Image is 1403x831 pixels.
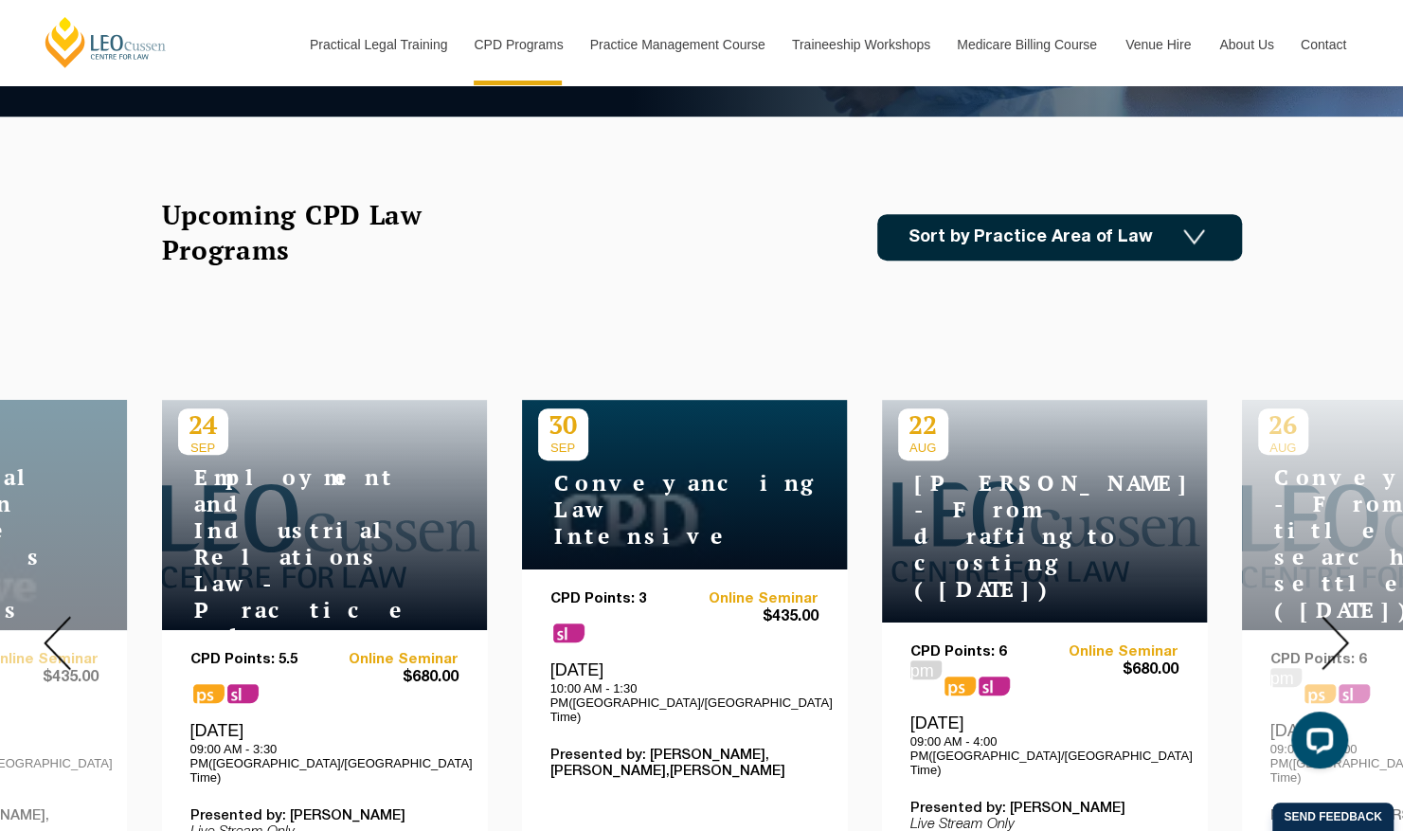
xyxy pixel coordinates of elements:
[898,441,948,455] span: AUG
[1111,4,1205,85] a: Venue Hire
[1183,229,1205,245] img: Icon
[190,742,459,785] p: 09:00 AM - 3:30 PM([GEOGRAPHIC_DATA]/[GEOGRAPHIC_DATA] Time)
[1322,616,1349,670] img: Next
[162,197,470,267] h2: Upcoming CPD Law Programs
[550,591,685,607] p: CPD Points: 3
[877,214,1242,261] a: Sort by Practice Area of Law
[550,659,818,724] div: [DATE]
[190,720,459,785] div: [DATE]
[910,660,942,679] span: pm
[898,470,1135,603] h4: [PERSON_NAME] - From drafting to costing ([DATE])
[538,470,775,550] h4: Conveyancing Law Intensive
[1205,4,1286,85] a: About Us
[1044,644,1178,660] a: Online Seminar
[910,801,1178,817] p: Presented by: [PERSON_NAME]
[190,808,459,824] p: Presented by: [PERSON_NAME]
[778,4,943,85] a: Traineeship Workshops
[979,677,1010,696] span: sl
[190,652,325,668] p: CPD Points: 5.5
[684,607,818,627] span: $435.00
[178,464,415,703] h4: Employment and Industrial Relations Law - Practice and Procedure ([DATE])
[943,4,1111,85] a: Medicare Billing Course
[296,4,460,85] a: Practical Legal Training
[910,734,1178,777] p: 09:00 AM - 4:00 PM([GEOGRAPHIC_DATA]/[GEOGRAPHIC_DATA] Time)
[550,681,818,724] p: 10:00 AM - 1:30 PM([GEOGRAPHIC_DATA]/[GEOGRAPHIC_DATA] Time)
[1286,4,1360,85] a: Contact
[944,677,976,696] span: ps
[43,15,169,69] a: [PERSON_NAME] Centre for Law
[538,408,588,441] p: 30
[898,408,948,441] p: 22
[550,748,818,780] p: Presented by: [PERSON_NAME],[PERSON_NAME],[PERSON_NAME]
[193,684,225,703] span: ps
[324,668,459,688] span: $680.00
[553,623,585,642] span: sl
[324,652,459,668] a: Online Seminar
[227,684,259,703] span: sl
[576,4,778,85] a: Practice Management Course
[910,644,1045,660] p: CPD Points: 6
[1276,704,1356,784] iframe: LiveChat chat widget
[459,4,575,85] a: CPD Programs
[1044,660,1178,680] span: $680.00
[910,713,1178,777] div: [DATE]
[178,441,228,455] span: SEP
[44,616,71,670] img: Prev
[178,408,228,441] p: 24
[538,441,588,455] span: SEP
[684,591,818,607] a: Online Seminar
